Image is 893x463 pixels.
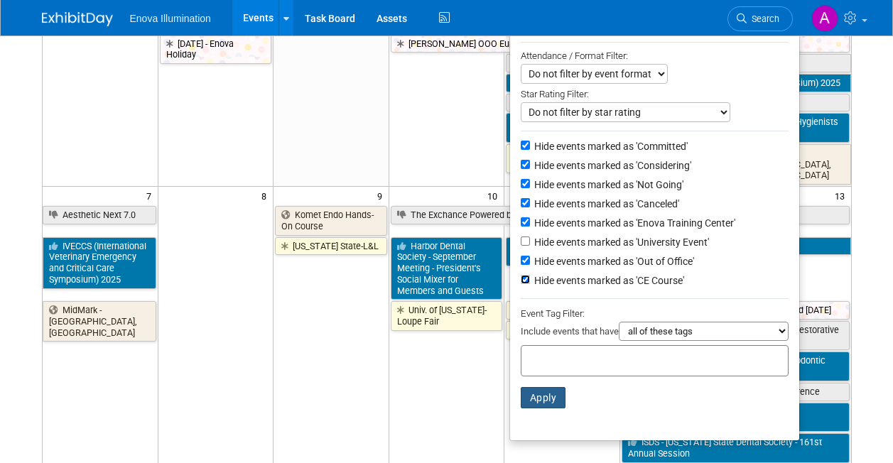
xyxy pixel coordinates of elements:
[43,206,156,224] a: Aesthetic Next 7.0
[506,94,849,112] a: Fontona Super Symposium
[521,387,566,408] button: Apply
[622,433,850,462] a: ISDS - [US_STATE] State Dental Society - 161st Annual Session
[747,13,779,24] span: Search
[531,158,691,173] label: Hide events marked as 'Considering'
[391,237,503,300] a: Harbor Dental Society - September Meeting - President’s Social Mixer for Members and Guests
[391,206,850,224] a: The Exchance Powered by Smile Source
[727,6,793,31] a: Search
[506,321,618,339] a: UNE-Loupe Fair
[43,301,156,342] a: MidMark - [GEOGRAPHIC_DATA], [GEOGRAPHIC_DATA]
[260,187,273,205] span: 8
[506,237,618,266] a: [PERSON_NAME] Endodontic Study Club
[43,237,156,289] a: IVECCS (International Veterinary Emergency and Critical Care Symposium) 2025
[531,254,694,268] label: Hide events marked as 'Out of Office'
[506,113,618,142] a: Creative Ventures - CE Event
[506,54,850,72] a: Aesthetic Next 7.0
[833,187,851,205] span: 13
[506,144,618,173] a: [GEOGRAPHIC_DATA][US_STATE]-Hyg. L&L
[521,305,789,322] div: Event Tag Filter:
[130,13,211,24] span: Enova Illumination
[391,301,503,330] a: Univ. of [US_STATE]-Loupe Fair
[531,197,679,211] label: Hide events marked as 'Canceled'
[506,301,618,320] a: UNC-L&L
[521,84,789,102] div: Star Rating Filter:
[811,5,838,32] img: Andrea Miller
[275,237,387,256] a: [US_STATE] State-L&L
[531,139,688,153] label: Hide events marked as 'Committed'
[521,322,789,345] div: Include events that have
[160,35,272,64] a: [DATE] - Enova Holiday
[531,235,709,249] label: Hide events marked as 'University Event'
[145,187,158,205] span: 7
[531,216,735,230] label: Hide events marked as 'Enova Training Center'
[531,273,684,288] label: Hide events marked as 'CE Course'
[275,206,387,235] a: Komet Endo Hands-On Course
[506,74,850,92] a: IVECCS (International Veterinary Emergency and Critical Care Symposium) 2025
[531,178,683,192] label: Hide events marked as 'Not Going'
[376,187,389,205] span: 9
[521,48,789,64] div: Attendance / Format Filter:
[391,35,850,53] a: [PERSON_NAME] OOO Euro event
[42,12,113,26] img: ExhibitDay
[486,187,504,205] span: 10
